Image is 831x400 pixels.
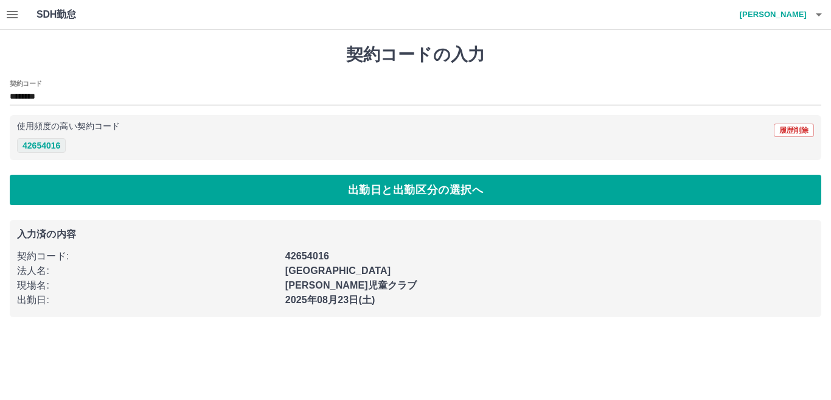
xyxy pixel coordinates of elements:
[10,79,42,88] h2: 契約コード
[774,124,814,137] button: 履歴削除
[17,138,66,153] button: 42654016
[285,280,417,290] b: [PERSON_NAME]児童クラブ
[17,249,278,264] p: 契約コード :
[17,278,278,293] p: 現場名 :
[17,293,278,307] p: 出勤日 :
[285,251,329,261] b: 42654016
[285,295,375,305] b: 2025年08月23日(土)
[10,175,821,205] button: 出勤日と出勤区分の選択へ
[285,265,391,276] b: [GEOGRAPHIC_DATA]
[17,264,278,278] p: 法人名 :
[17,230,814,239] p: 入力済の内容
[10,44,821,65] h1: 契約コードの入力
[17,122,120,131] p: 使用頻度の高い契約コード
